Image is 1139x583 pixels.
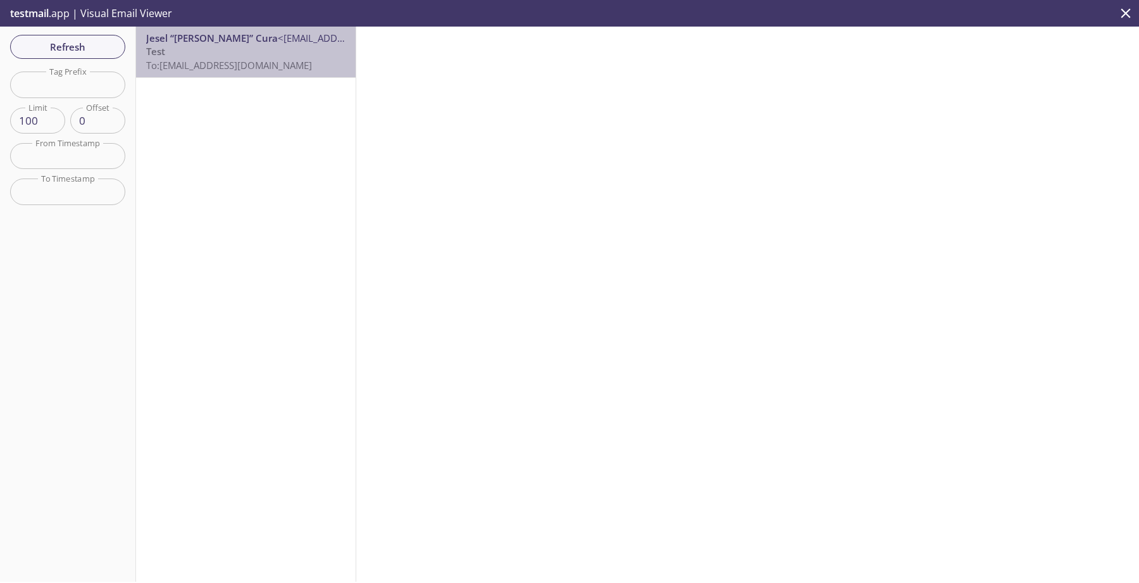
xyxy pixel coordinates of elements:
[146,32,278,44] span: Jesel “[PERSON_NAME]” Cura
[278,32,442,44] span: <[EMAIL_ADDRESS][DOMAIN_NAME]>
[20,39,115,55] span: Refresh
[136,27,356,78] nav: emails
[10,6,49,20] span: testmail
[10,35,125,59] button: Refresh
[146,59,312,72] span: To: [EMAIL_ADDRESS][DOMAIN_NAME]
[146,45,165,58] span: Test
[136,27,356,77] div: Jesel “[PERSON_NAME]” Cura<[EMAIL_ADDRESS][DOMAIN_NAME]>TestTo:[EMAIL_ADDRESS][DOMAIN_NAME]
